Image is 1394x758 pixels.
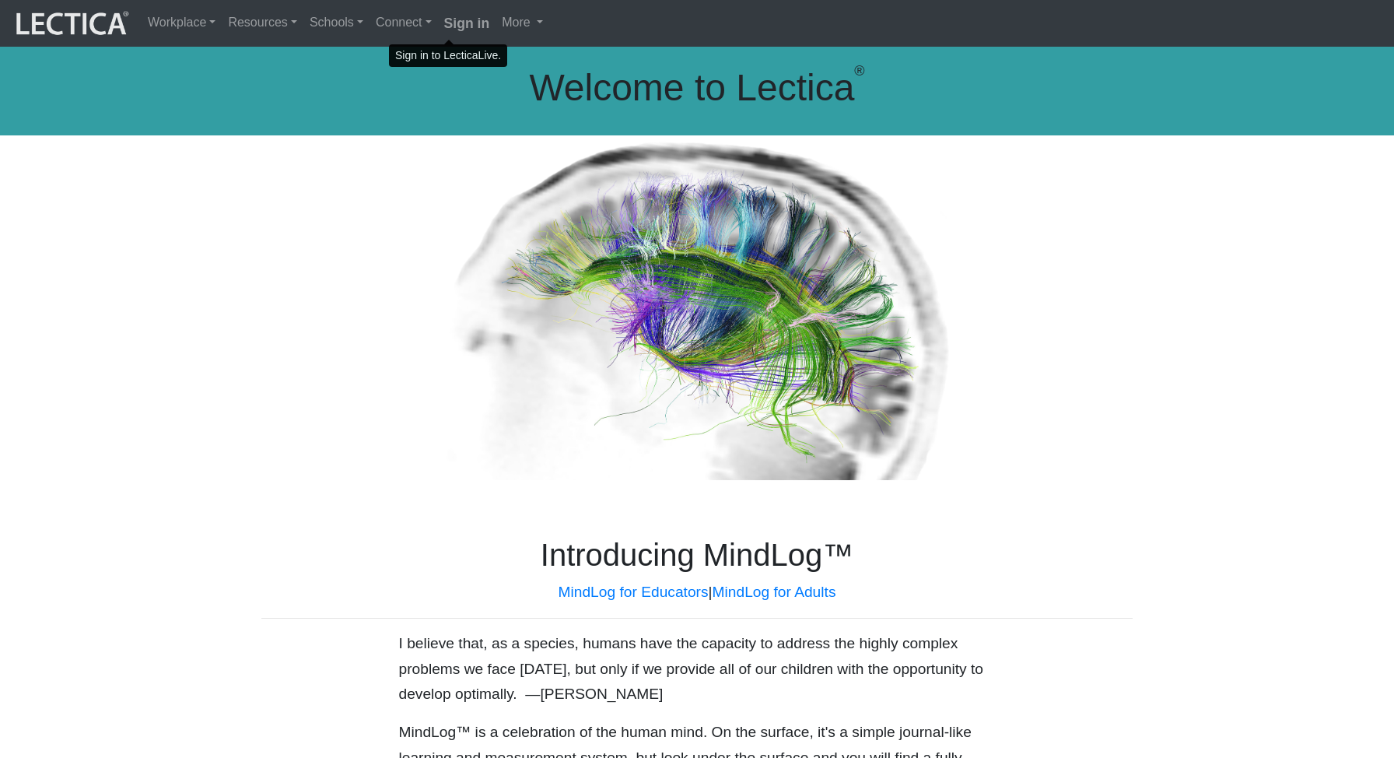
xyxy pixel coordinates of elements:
[496,6,549,39] a: More
[222,6,303,39] a: Resources
[399,631,996,707] p: I believe that, as a species, humans have the capacity to address the highly complex problems we ...
[261,536,1133,574] h1: Introducing MindLog™
[713,584,836,600] a: MindLog for Adults
[559,584,709,600] a: MindLog for Educators
[370,6,438,39] a: Connect
[303,6,370,39] a: Schools
[854,63,864,79] sup: ®
[438,6,496,40] a: Sign in
[142,6,222,39] a: Workplace
[444,16,490,31] strong: Sign in
[438,135,956,481] img: Human Connectome Project Image
[389,44,507,67] div: Sign in to LecticaLive.
[12,9,129,38] img: lecticalive
[261,580,1133,605] p: |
